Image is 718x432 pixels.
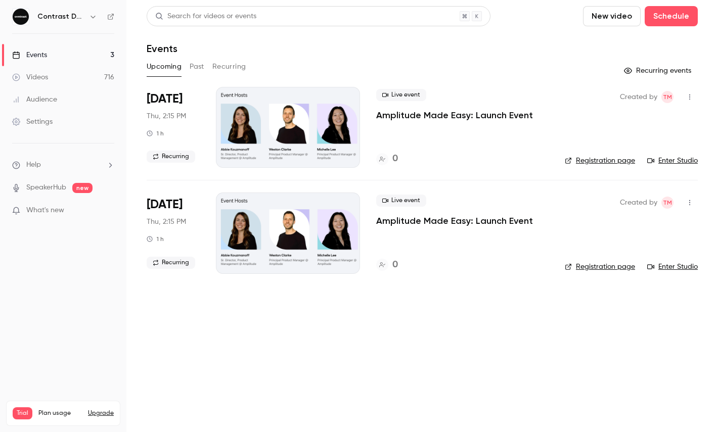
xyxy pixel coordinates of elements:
[147,91,183,107] span: [DATE]
[376,89,426,101] span: Live event
[565,262,635,272] a: Registration page
[147,151,195,163] span: Recurring
[147,42,177,55] h1: Events
[88,409,114,417] button: Upgrade
[12,94,57,105] div: Audience
[583,6,641,26] button: New video
[619,63,698,79] button: Recurring events
[147,217,186,227] span: Thu, 2:15 PM
[147,129,164,137] div: 1 h
[661,91,674,103] span: Tim Minton
[147,257,195,269] span: Recurring
[376,195,426,207] span: Live event
[376,215,533,227] a: Amplitude Made Easy: Launch Event
[190,59,204,75] button: Past
[13,407,32,419] span: Trial
[72,183,93,193] span: new
[565,156,635,166] a: Registration page
[147,111,186,121] span: Thu, 2:15 PM
[13,9,29,25] img: Contrast Demos
[12,160,114,170] li: help-dropdown-opener
[26,160,41,170] span: Help
[663,197,672,209] span: TM
[661,197,674,209] span: Tim Minton
[620,197,657,209] span: Created by
[147,235,164,243] div: 1 h
[12,117,53,127] div: Settings
[12,50,47,60] div: Events
[12,72,48,82] div: Videos
[376,152,398,166] a: 0
[155,11,256,22] div: Search for videos or events
[647,262,698,272] a: Enter Studio
[392,152,398,166] h4: 0
[26,182,66,193] a: SpeakerHub
[392,258,398,272] h4: 0
[26,205,64,216] span: What's new
[645,6,698,26] button: Schedule
[376,109,533,121] a: Amplitude Made Easy: Launch Event
[212,59,246,75] button: Recurring
[147,193,200,273] div: Oct 9 Thu, 1:15 PM (Europe/London)
[647,156,698,166] a: Enter Studio
[376,258,398,272] a: 0
[147,87,200,168] div: Oct 2 Thu, 1:15 PM (Europe/London)
[147,197,183,213] span: [DATE]
[663,91,672,103] span: TM
[620,91,657,103] span: Created by
[37,12,85,22] h6: Contrast Demos
[38,409,82,417] span: Plan usage
[147,59,182,75] button: Upcoming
